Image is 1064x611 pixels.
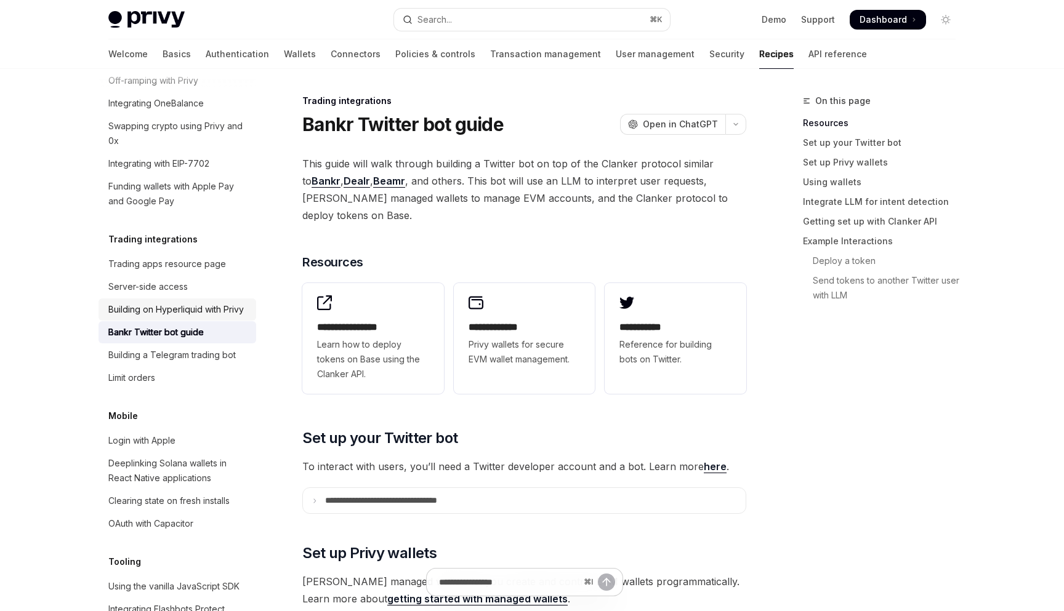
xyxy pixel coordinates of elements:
div: Building on Hyperliquid with Privy [108,302,244,317]
div: Server-side access [108,279,188,294]
a: Set up your Twitter bot [803,133,965,153]
span: ⌘ K [650,15,663,25]
a: Integrating with EIP-7702 [99,153,256,175]
a: Security [709,39,744,69]
span: On this page [815,94,871,108]
a: Limit orders [99,367,256,389]
div: Login with Apple [108,433,175,448]
a: Building on Hyperliquid with Privy [99,298,256,321]
a: Bankr Twitter bot guide [99,321,256,343]
a: Funding wallets with Apple Pay and Google Pay [99,175,256,212]
a: Support [801,14,835,26]
a: Login with Apple [99,429,256,452]
div: Integrating OneBalance [108,96,204,111]
a: Authentication [206,39,269,69]
a: **** **** **** *Learn how to deploy tokens on Base using the Clanker API. [302,283,444,394]
button: Open in ChatGPT [620,114,725,135]
div: OAuth with Capacitor [108,516,193,531]
a: Example Interactions [803,231,965,251]
a: Server-side access [99,276,256,298]
div: Swapping crypto using Privy and 0x [108,119,249,148]
span: Reference for building bots on Twitter. [619,337,731,367]
div: Funding wallets with Apple Pay and Google Pay [108,179,249,209]
a: **** **** *Reference for building bots on Twitter. [605,283,746,394]
a: Demo [762,14,786,26]
a: Integrating OneBalance [99,92,256,114]
a: Bankr [312,175,341,188]
img: light logo [108,11,185,28]
span: Set up Privy wallets [302,543,437,563]
a: OAuth with Capacitor [99,513,256,535]
div: Search... [417,12,452,27]
a: API reference [808,39,867,69]
a: Wallets [284,39,316,69]
div: Clearing state on fresh installs [108,493,230,508]
a: Using the vanilla JavaScript SDK [99,575,256,597]
a: Dealr [344,175,370,188]
a: Swapping crypto using Privy and 0x [99,115,256,152]
h5: Mobile [108,409,138,423]
h5: Tooling [108,554,141,569]
a: Recipes [759,39,794,69]
h5: Trading integrations [108,232,198,247]
span: Open in ChatGPT [643,118,718,130]
a: Beamr [373,175,405,188]
span: Set up your Twitter bot [302,428,457,448]
span: Learn how to deploy tokens on Base using the Clanker API. [317,337,429,381]
a: here [704,460,727,473]
h1: Bankr Twitter bot guide [302,113,504,135]
a: Building a Telegram trading bot [99,344,256,366]
div: Building a Telegram trading bot [108,348,236,362]
div: Using the vanilla JavaScript SDK [108,579,240,594]
a: Transaction management [490,39,601,69]
a: Connectors [331,39,381,69]
div: Deeplinking Solana wallets in React Native applications [108,456,249,485]
a: Send tokens to another Twitter user with LLM [803,271,965,305]
div: Bankr Twitter bot guide [108,325,204,340]
a: Set up Privy wallets [803,153,965,172]
a: Policies & controls [395,39,475,69]
span: To interact with users, you’ll need a Twitter developer account and a bot. Learn more . [302,458,746,475]
span: Resources [302,254,363,271]
div: Trading apps resource page [108,257,226,271]
span: Privy wallets for secure EVM wallet management. [469,337,581,367]
a: Resources [803,113,965,133]
a: Dashboard [850,10,926,30]
a: Deeplinking Solana wallets in React Native applications [99,452,256,489]
button: Open search [394,9,670,31]
a: Using wallets [803,172,965,192]
a: Clearing state on fresh installs [99,490,256,512]
span: Dashboard [860,14,907,26]
a: Getting set up with Clanker API [803,212,965,231]
a: Welcome [108,39,148,69]
span: This guide will walk through building a Twitter bot on top of the Clanker protocol similar to , ,... [302,155,746,224]
div: Trading integrations [302,95,746,107]
div: Integrating with EIP-7702 [108,156,209,171]
a: Basics [163,39,191,69]
button: Toggle dark mode [936,10,956,30]
input: Ask a question... [439,569,579,596]
button: Send message [598,573,615,591]
div: Limit orders [108,370,155,385]
a: **** **** ***Privy wallets for secure EVM wallet management. [454,283,595,394]
a: Trading apps resource page [99,253,256,275]
a: Integrate LLM for intent detection [803,192,965,212]
a: Deploy a token [803,251,965,271]
a: User management [616,39,695,69]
